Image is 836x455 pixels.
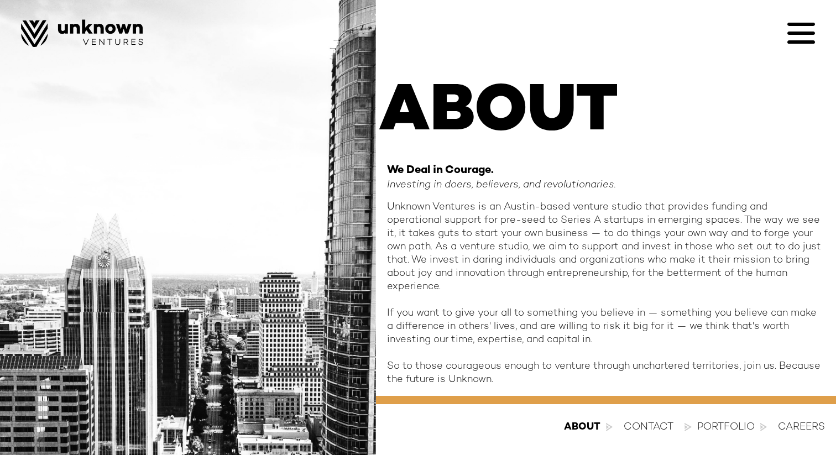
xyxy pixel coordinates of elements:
a: contact [624,421,673,434]
em: Investing in doers, believers, and revolutionaries. [387,180,616,190]
img: An image of a white arrow. [685,423,691,431]
div: Unknown Ventures is an Austin-based venture studio that provides funding and operational support ... [387,201,825,386]
div: about [564,421,600,434]
a: Careers [778,421,825,434]
div: Portfolio [697,421,755,434]
img: Image of Unknown Ventures Logo. [21,19,143,47]
img: An image of a white arrow. [760,423,767,431]
a: Portfolio [697,421,767,434]
h1: ABOUT [254,81,628,147]
a: about [564,421,613,434]
strong: We Deal in Courage. [387,165,494,176]
img: An image of a white arrow. [606,423,613,431]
